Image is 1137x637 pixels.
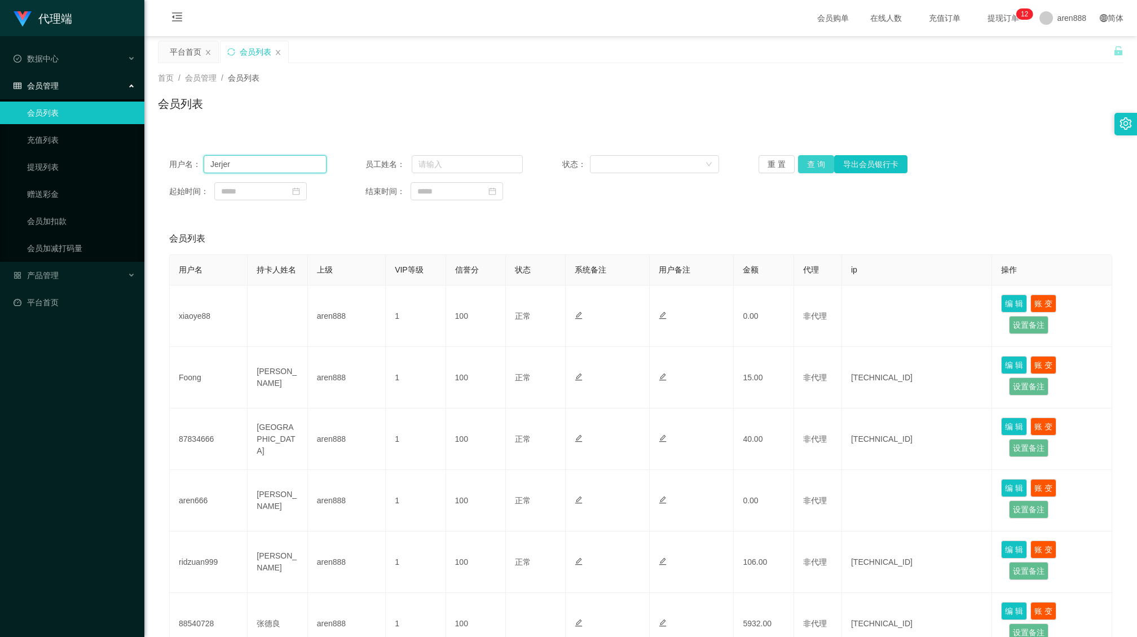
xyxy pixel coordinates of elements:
[446,347,506,408] td: 100
[170,347,248,408] td: Foong
[803,434,827,443] span: 非代理
[659,265,690,274] span: 用户备注
[562,159,590,170] span: 状态：
[575,373,583,381] i: 图标: edit
[659,557,667,565] i: 图标: edit
[1001,295,1027,313] button: 编 辑
[158,73,174,82] span: 首页
[308,470,386,531] td: aren888
[842,531,992,593] td: [TECHNICAL_ID]
[386,408,446,470] td: 1
[455,265,479,274] span: 信誉分
[27,183,135,205] a: 赠送彩金
[759,155,795,173] button: 重 置
[170,41,201,63] div: 平台首页
[14,291,135,314] a: 图标: dashboard平台首页
[170,470,248,531] td: aren666
[205,49,211,56] i: 图标: close
[659,373,667,381] i: 图标: edit
[169,232,205,245] span: 会员列表
[14,14,72,23] a: 代理端
[515,265,531,274] span: 状态
[803,496,827,505] span: 非代理
[1030,602,1056,620] button: 账 变
[515,311,531,320] span: 正常
[1030,541,1056,559] button: 账 变
[179,265,202,274] span: 用户名
[803,311,827,320] span: 非代理
[1001,418,1027,436] button: 编 辑
[515,373,531,382] span: 正常
[1030,356,1056,374] button: 账 变
[734,347,794,408] td: 15.00
[798,155,834,173] button: 查 询
[14,271,21,279] i: 图标: appstore-o
[842,408,992,470] td: [TECHNICAL_ID]
[851,265,857,274] span: ip
[842,347,992,408] td: [TECHNICAL_ID]
[292,187,300,195] i: 图标: calendar
[659,496,667,504] i: 图标: edit
[515,434,531,443] span: 正常
[395,265,424,274] span: VIP等级
[178,73,180,82] span: /
[14,271,59,280] span: 产品管理
[1100,14,1108,22] i: 图标: global
[308,285,386,347] td: aren888
[308,408,386,470] td: aren888
[923,14,966,22] span: 充值订单
[743,265,759,274] span: 金额
[1009,439,1048,457] button: 设置备注
[158,1,196,37] i: 图标: menu-fold
[706,161,712,169] i: 图标: down
[659,619,667,627] i: 图标: edit
[515,557,531,566] span: 正常
[185,73,217,82] span: 会员管理
[248,347,307,408] td: [PERSON_NAME]
[386,347,446,408] td: 1
[659,311,667,319] i: 图标: edit
[365,159,412,170] span: 员工姓名：
[575,496,583,504] i: 图标: edit
[27,237,135,260] a: 会员加减打码量
[386,470,446,531] td: 1
[14,55,21,63] i: 图标: check-circle-o
[1021,8,1025,20] p: 1
[1030,418,1056,436] button: 账 变
[169,186,214,197] span: 起始时间：
[27,129,135,151] a: 充值列表
[257,265,296,274] span: 持卡人姓名
[575,619,583,627] i: 图标: edit
[365,186,411,197] span: 结束时间：
[803,265,819,274] span: 代理
[1016,8,1033,20] sup: 12
[865,14,907,22] span: 在线人数
[308,531,386,593] td: aren888
[412,155,523,173] input: 请输入
[170,285,248,347] td: xiaoye88
[446,408,506,470] td: 100
[308,347,386,408] td: aren888
[1030,479,1056,497] button: 账 变
[1001,356,1027,374] button: 编 辑
[275,49,281,56] i: 图标: close
[803,557,827,566] span: 非代理
[1120,117,1132,130] i: 图标: setting
[446,531,506,593] td: 100
[240,41,271,63] div: 会员列表
[734,470,794,531] td: 0.00
[27,102,135,124] a: 会员列表
[227,48,235,56] i: 图标: sync
[1025,8,1029,20] p: 2
[14,54,59,63] span: 数据中心
[248,408,307,470] td: [GEOGRAPHIC_DATA]
[27,210,135,232] a: 会员加扣款
[575,434,583,442] i: 图标: edit
[1001,479,1027,497] button: 编 辑
[386,285,446,347] td: 1
[221,73,223,82] span: /
[228,73,259,82] span: 会员列表
[803,619,827,628] span: 非代理
[27,156,135,178] a: 提现列表
[734,285,794,347] td: 0.00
